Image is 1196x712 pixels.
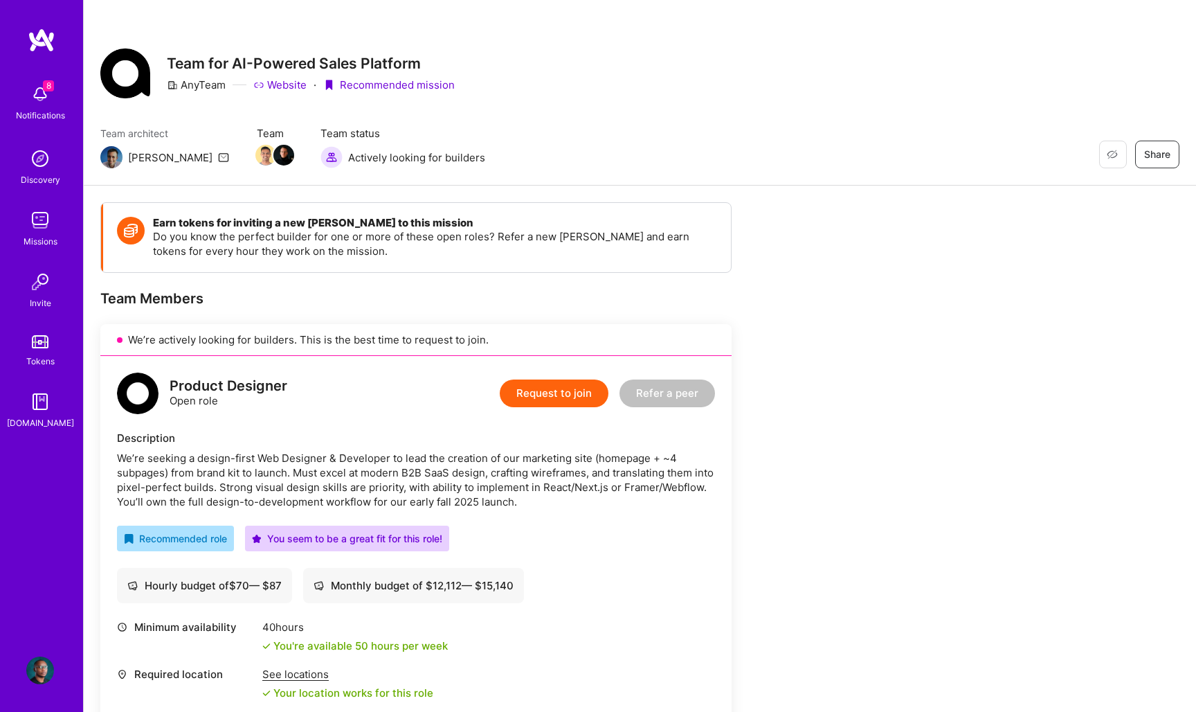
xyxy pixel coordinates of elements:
div: 40 hours [262,620,448,634]
img: Team Member Avatar [255,145,276,166]
img: logo [117,373,158,414]
div: Open role [170,379,287,408]
div: [PERSON_NAME] [128,150,212,165]
div: Tokens [26,354,55,368]
div: Recommended role [124,531,227,546]
i: icon Check [262,689,271,697]
div: AnyTeam [167,78,226,92]
div: See locations [262,667,433,682]
div: Notifications [16,108,65,123]
img: discovery [26,145,54,172]
img: Token icon [117,217,145,244]
div: Required location [117,667,255,682]
div: Recommended mission [323,78,455,92]
img: Team Architect [100,146,123,168]
img: logo [28,28,55,53]
div: Hourly budget of $ 70 — $ 87 [127,578,282,593]
img: Actively looking for builders [320,146,343,168]
i: icon RecommendedBadge [124,534,134,544]
img: User Avatar [26,657,54,684]
div: Missions [24,234,57,249]
i: icon EyeClosed [1107,149,1118,160]
div: Invite [30,296,51,310]
i: icon Clock [117,622,127,632]
a: Website [253,78,307,92]
div: Your location works for this role [262,686,433,700]
img: Company Logo [100,48,150,98]
span: Team status [320,126,485,141]
i: icon PurpleRibbon [323,80,334,91]
button: Refer a peer [619,380,715,407]
i: icon PurpleStar [252,534,262,544]
div: Discovery [21,172,60,187]
img: tokens [32,335,48,348]
div: We’re actively looking for builders. This is the best time to request to join. [100,324,732,356]
div: Minimum availability [117,620,255,634]
span: Team architect [100,126,229,141]
div: Monthly budget of $ 12,112 — $ 15,140 [314,578,514,593]
span: Team [257,126,293,141]
div: Team Members [100,290,732,308]
div: Product Designer [170,379,287,393]
h3: Team for AI-Powered Sales Platform [167,55,455,72]
i: icon Mail [218,152,229,163]
div: You seem to be a great fit for this role! [252,531,442,546]
button: Request to join [500,380,608,407]
i: icon Cash [314,580,324,591]
i: icon Location [117,669,127,679]
div: Description [117,431,715,445]
i: icon Cash [127,580,138,591]
img: Team Member Avatar [273,145,294,166]
img: guide book [26,388,54,416]
p: Do you know the perfect builder for one or more of these open roles? Refer a new [PERSON_NAME] an... [153,229,717,258]
div: · [314,78,316,92]
img: teamwork [26,206,54,234]
span: Actively looking for builders [348,150,485,165]
div: [DOMAIN_NAME] [7,416,74,430]
span: 8 [43,80,54,91]
img: Invite [26,268,54,296]
div: You're available 50 hours per week [262,639,448,653]
i: icon CompanyGray [167,80,178,91]
img: bell [26,80,54,108]
h4: Earn tokens for inviting a new [PERSON_NAME] to this mission [153,217,717,229]
span: Share [1144,148,1170,161]
i: icon Check [262,642,271,650]
div: We’re seeking a design-first Web Designer & Developer to lead the creation of our marketing site ... [117,451,715,509]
